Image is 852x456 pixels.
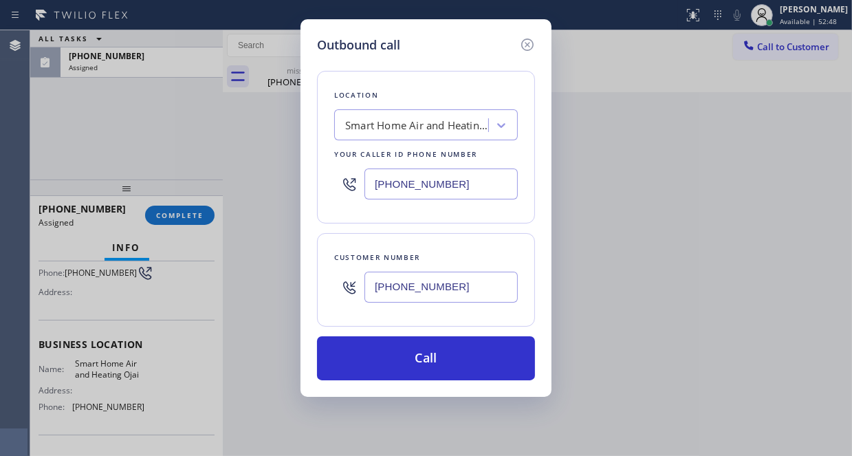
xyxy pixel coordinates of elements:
div: Your caller id phone number [334,147,518,162]
div: Location [334,88,518,102]
div: Smart Home Air and Heating Ojai [345,118,490,133]
input: (123) 456-7890 [364,169,518,199]
h5: Outbound call [317,36,400,54]
div: Customer number [334,250,518,265]
input: (123) 456-7890 [364,272,518,303]
button: Call [317,336,535,380]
